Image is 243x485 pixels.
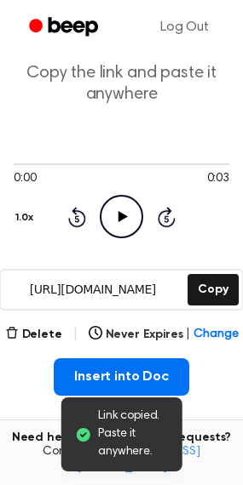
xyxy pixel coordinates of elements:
span: 0:00 [14,170,36,188]
button: Never Expires|Change [89,326,239,344]
button: 1.0x [14,203,39,232]
span: | [72,324,78,345]
span: Link copied. Paste it anywhere. [98,408,169,461]
a: Beep [17,11,113,44]
span: Contact us [10,445,233,475]
a: Log Out [143,7,226,48]
button: Copy [188,274,238,305]
span: 0:03 [207,170,229,188]
button: Insert into Doc [54,358,189,396]
span: | [186,326,190,344]
p: Copy the link and paste it anywhere [14,63,229,106]
button: Delete [5,326,62,344]
a: [EMAIL_ADDRESS][DOMAIN_NAME] [77,446,200,473]
span: Change [194,326,238,344]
